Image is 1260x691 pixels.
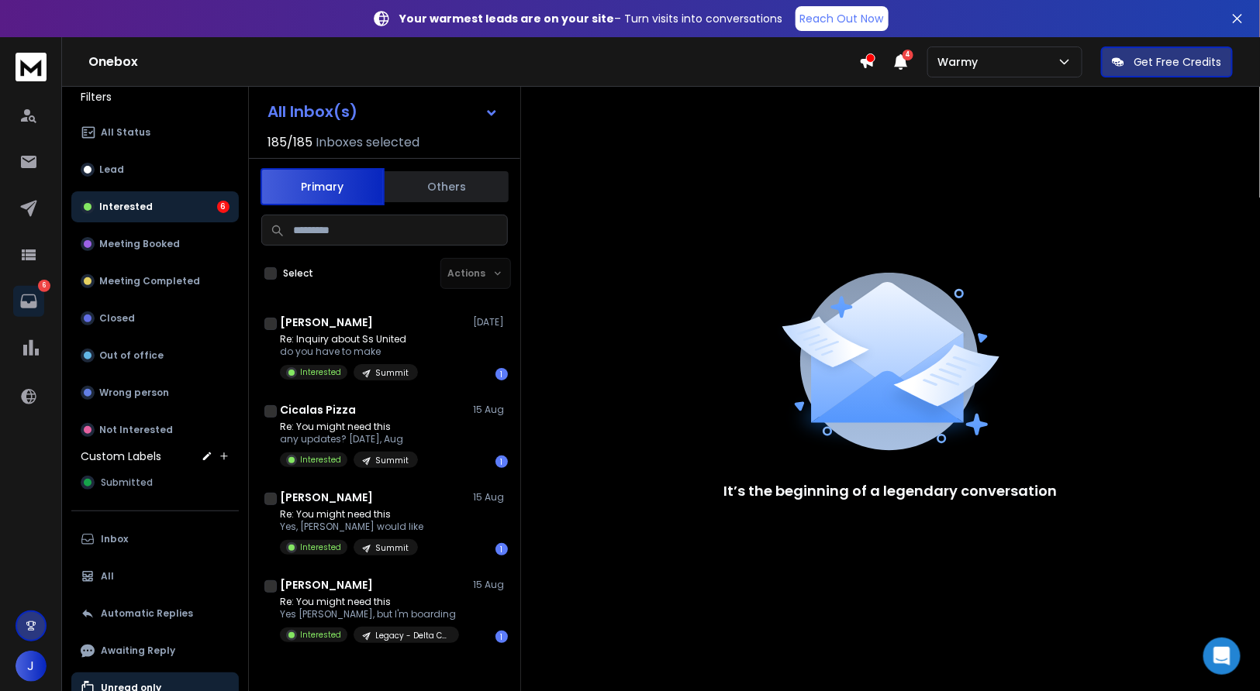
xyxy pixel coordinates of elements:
[101,607,193,620] p: Automatic Replies
[71,340,239,371] button: Out of office
[495,456,508,468] div: 1
[473,491,508,504] p: 15 Aug
[724,480,1058,502] p: It’s the beginning of a legendary conversation
[316,133,419,152] h3: Inboxes selected
[88,53,859,71] h1: Onebox
[375,542,409,554] p: Summit
[375,367,409,379] p: Summit
[385,170,509,204] button: Others
[71,86,239,108] h3: Filters
[375,630,450,641] p: Legacy - Delta Capital App Out No App Ins
[99,424,173,436] p: Not Interested
[268,104,357,119] h1: All Inbox(s)
[280,315,373,330] h1: [PERSON_NAME]
[16,651,47,682] button: J
[937,54,984,70] p: Warmy
[495,543,508,555] div: 1
[217,201,230,213] div: 6
[99,201,153,213] p: Interested
[99,312,135,325] p: Closed
[99,238,180,250] p: Meeting Booked
[268,133,312,152] span: 185 / 185
[300,366,341,378] p: Interested
[280,596,459,608] p: Re: You might need this
[280,433,418,445] p: any updates? [DATE], Aug
[99,387,169,399] p: Wrong person
[280,421,418,433] p: Re: You might need this
[99,349,164,362] p: Out of office
[300,629,341,641] p: Interested
[280,333,418,345] p: Re: Inquiry about Ss United
[71,303,239,334] button: Closed
[280,508,423,521] p: Re: You might need this
[71,154,239,185] button: Lead
[101,645,175,657] p: Awaiting Reply
[71,191,239,222] button: Interested6
[903,50,913,60] span: 4
[1203,638,1241,675] div: Open Intercom Messenger
[280,577,373,593] h1: [PERSON_NAME]
[71,598,239,629] button: Automatic Replies
[71,561,239,592] button: All
[261,168,385,205] button: Primary
[71,117,239,148] button: All Status
[473,316,508,328] p: [DATE]
[1134,54,1222,70] p: Get Free Credits
[99,163,124,176] p: Lead
[400,11,783,26] p: – Turn visits into conversations
[13,286,44,317] a: 6
[101,476,153,489] span: Submitted
[16,53,47,81] img: logo
[71,266,239,297] button: Meeting Completed
[101,570,114,583] p: All
[71,229,239,260] button: Meeting Booked
[280,402,356,418] h1: Cicalas Pizza
[71,414,239,445] button: Not Interested
[255,96,511,127] button: All Inbox(s)
[473,579,508,591] p: 15 Aug
[280,521,423,533] p: Yes, [PERSON_NAME] would like
[495,368,508,380] div: 1
[71,467,239,498] button: Submitted
[280,608,459,621] p: Yes [PERSON_NAME], but I'm boarding
[283,267,313,280] label: Select
[375,455,409,466] p: Summit
[300,541,341,553] p: Interested
[473,404,508,416] p: 15 Aug
[71,377,239,408] button: Wrong person
[495,631,508,643] div: 1
[99,275,200,287] p: Meeting Completed
[71,524,239,555] button: Inbox
[796,6,889,31] a: Reach Out Now
[280,345,418,358] p: do you have to make
[800,11,884,26] p: Reach Out Now
[101,533,128,545] p: Inbox
[300,454,341,466] p: Interested
[400,11,615,26] strong: Your warmest leads are on your site
[101,126,150,139] p: All Status
[71,635,239,666] button: Awaiting Reply
[1101,46,1233,77] button: Get Free Credits
[81,449,161,464] h3: Custom Labels
[280,490,373,505] h1: [PERSON_NAME]
[38,280,50,292] p: 6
